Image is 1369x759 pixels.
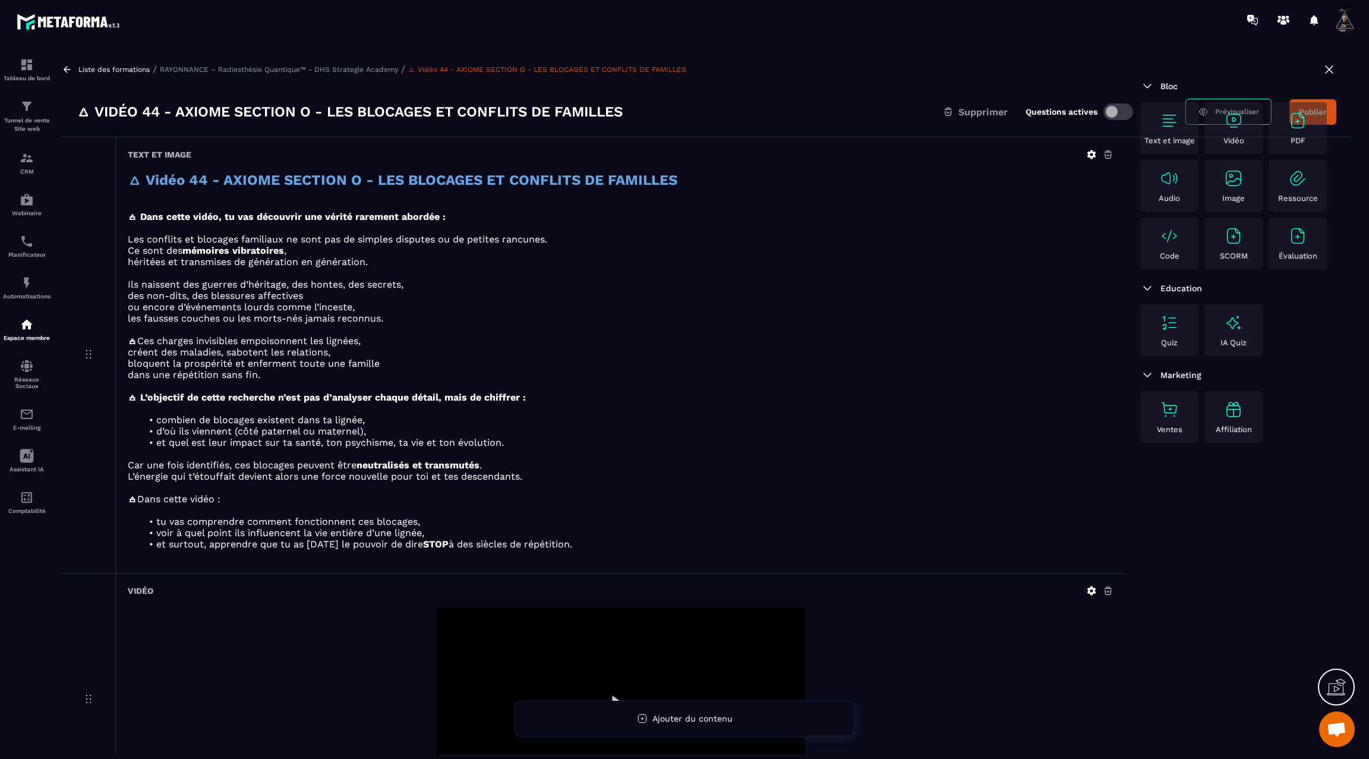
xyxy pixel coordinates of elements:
[1222,194,1245,203] p: Image
[128,301,355,313] span: ou encore d’événements lourds comme l’inceste,
[128,358,380,369] span: bloquent la prospérité et enferment toute une famille
[1224,313,1243,332] img: text-image
[128,150,191,159] h6: Text et image
[20,151,34,165] img: formation
[1160,81,1178,91] span: Bloc
[1279,251,1317,260] p: Évaluation
[1288,169,1307,188] img: text-image no-wrap
[1278,194,1318,203] p: Ressource
[156,426,366,437] span: d’où ils viennent (côté paternel ou maternel),
[128,279,403,290] span: Ils naissent des guerres d’héritage, des hontes, des secrets,
[3,424,51,431] p: E-mailing
[652,714,733,723] span: Ajouter du contenu
[3,75,51,81] p: Tableau de bord
[1160,251,1179,260] p: Code
[1160,400,1179,419] img: text-image no-wrap
[3,293,51,300] p: Automatisations
[1220,338,1247,347] p: IA Quiz
[1140,281,1154,295] img: arrow-down
[3,508,51,514] p: Comptabilité
[3,225,51,267] a: schedulerschedulerPlanificateur
[128,245,182,256] span: Ce sont des
[3,481,51,523] a: accountantaccountantComptabilité
[128,211,446,222] strong: 🜁 Dans cette vidéo, tu vas découvrir une vérité rarement abordée :
[408,65,686,74] a: 🜂 Vidéo 44 - AXIOME SECTION O - LES BLOCAGES ET CONFLITS DE FAMILLES
[137,493,220,505] span: Dans cette vidéo :
[958,106,1008,118] span: Supprimer
[357,459,480,471] strong: neutralisés et transmutés
[156,437,504,448] span: et quel est leur impact sur ta santé, ton psychisme, ta vie et ton évolution.
[3,466,51,473] p: Assistant IA
[20,58,34,72] img: formation
[284,245,286,256] span: ,
[20,276,34,290] img: automations
[1220,251,1248,260] p: SCORM
[182,245,284,256] strong: mémoires vibratoires
[1140,368,1154,382] img: arrow-down
[1026,107,1097,116] label: Questions actives
[128,347,330,358] span: créent des maladies, sabotent les relations,
[1160,313,1179,332] img: text-image no-wrap
[3,376,51,389] p: Réseaux Sociaux
[1160,226,1179,245] img: text-image no-wrap
[1159,194,1180,203] p: Audio
[449,538,572,550] span: à des siècles de répétition.
[160,65,398,74] a: RAYONNANCE – Radiesthésie Quantique™ - DHS Strategie Academy
[3,49,51,90] a: formationformationTableau de bord
[128,586,153,596] h6: Vidéo
[1160,370,1201,380] span: Marketing
[1288,226,1307,245] img: text-image no-wrap
[1224,169,1243,188] img: text-image no-wrap
[3,168,51,175] p: CRM
[78,65,150,74] a: Liste des formations
[137,335,361,347] span: Ces charges invisibles empoisonnent les lignées,
[3,440,51,481] a: Assistant IA
[1140,79,1154,93] img: arrow-down
[1144,136,1195,145] p: Text et image
[153,64,157,75] span: /
[1223,136,1244,145] p: Vidéo
[156,516,420,527] span: tu vas comprendre comment fonctionnent ces blocages,
[1161,338,1178,347] p: Quiz
[156,527,424,538] span: voir à quel point ils influencent la vie entière d’une lignée,
[128,172,677,188] strong: 🜂 Vidéo 44 - AXIOME SECTION O - LES BLOCAGES ET CONFLITS DE FAMILLES
[20,234,34,248] img: scheduler
[401,64,405,75] span: /
[3,398,51,440] a: emailemailE-mailing
[1160,169,1179,188] img: text-image no-wrap
[1224,400,1243,419] img: text-image
[3,350,51,398] a: social-networksocial-networkRéseaux Sociaux
[20,99,34,114] img: formation
[480,459,482,471] span: .
[128,471,522,482] span: L’énergie qui t’étouffait devient alors une force nouvelle pour toi et tes descendants.
[1157,425,1182,434] p: Ventes
[1291,136,1305,145] p: PDF
[20,359,34,373] img: social-network
[128,493,137,505] strong: 🜁
[1319,711,1355,747] div: Ouvrir le chat
[128,290,303,301] span: des non-dits, des blessures affectives
[20,407,34,421] img: email
[20,490,34,505] img: accountant
[156,414,365,426] span: combien de blocages existent dans ta lignée,
[3,335,51,341] p: Espace membre
[3,184,51,225] a: automationsautomationsWebinaire
[128,335,137,347] strong: 🜁
[128,459,357,471] span: Car une fois identifiés, ces blocages peuvent être
[1160,111,1179,130] img: text-image no-wrap
[3,90,51,142] a: formationformationTunnel de vente Site web
[3,142,51,184] a: formationformationCRM
[1288,111,1307,130] img: text-image no-wrap
[423,538,449,550] strong: STOP
[156,538,423,550] span: et surtout, apprendre que tu as [DATE] le pouvoir de dire
[1224,111,1243,130] img: text-image no-wrap
[77,102,623,121] h3: 🜂 Vidéo 44 - AXIOME SECTION O - LES BLOCAGES ET CONFLITS DE FAMILLES
[1160,284,1202,293] span: Education
[128,392,526,403] strong: 🜁 L’objectif de cette recherche n’est pas d’analyser chaque détail, mais de chiffrer :
[128,234,547,245] span: Les conflits et blocages familiaux ne sont pas de simples disputes ou de petites rancunes.
[20,193,34,207] img: automations
[17,11,124,33] img: logo
[1216,425,1252,434] p: Affiliation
